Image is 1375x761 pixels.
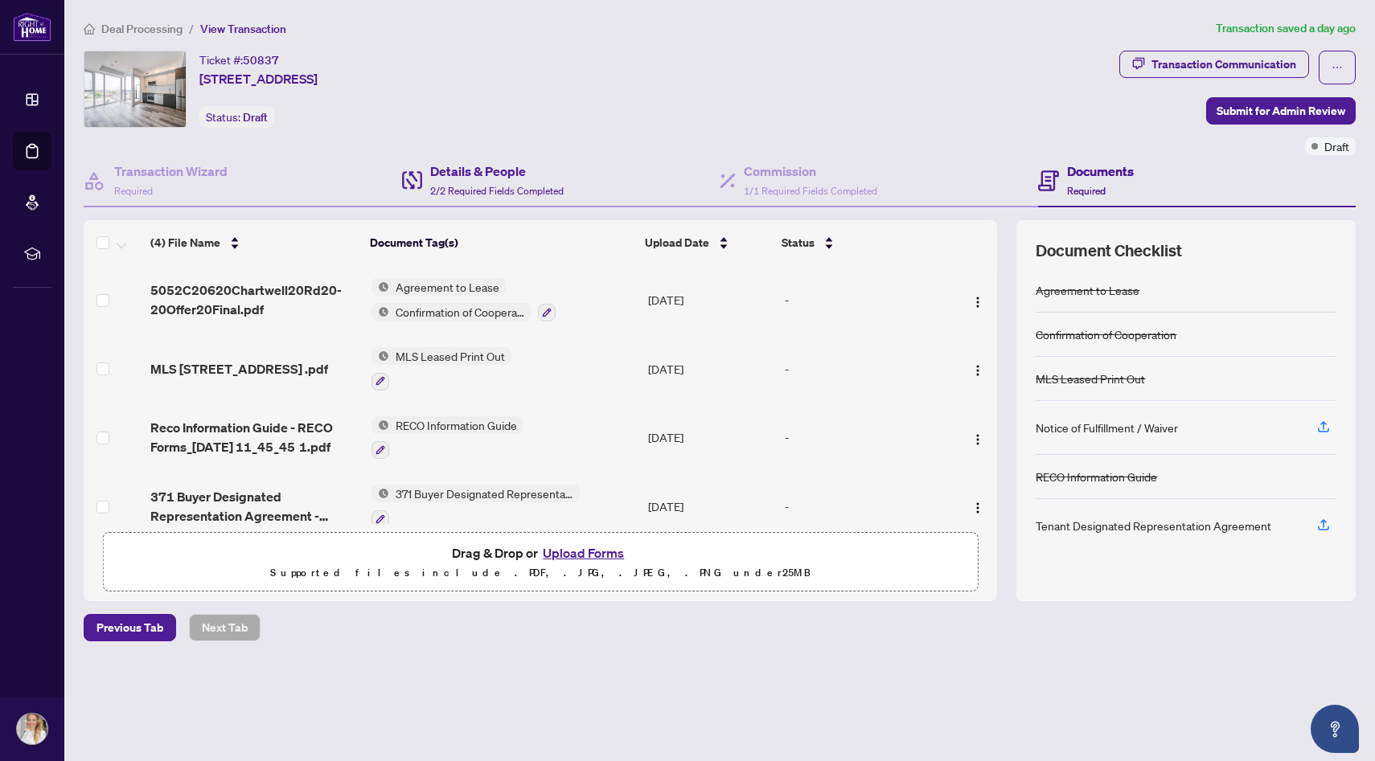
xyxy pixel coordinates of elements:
button: Logo [965,424,991,450]
div: - [785,428,943,446]
div: Status: [199,106,274,128]
img: Status Icon [371,303,389,321]
img: Profile Icon [17,714,47,744]
button: Open asap [1311,705,1359,753]
button: Logo [965,287,991,313]
span: Draft [1324,137,1349,155]
span: 2/2 Required Fields Completed [430,185,564,197]
div: Tenant Designated Representation Agreement [1036,517,1271,534]
td: [DATE] [642,334,778,403]
div: Notice of Fulfillment / Waiver [1036,419,1178,436]
div: - [785,497,943,515]
span: Previous Tab [96,615,163,640]
span: MLS [STREET_ADDRESS] .pdf [150,359,328,378]
li: / [189,19,194,38]
button: Status IconRECO Information Guide [371,416,523,460]
span: Confirmation of Cooperation [389,303,532,321]
td: [DATE] [642,265,778,334]
span: Submit for Admin Review [1217,98,1345,124]
button: Logo [965,356,991,382]
div: MLS Leased Print Out [1036,370,1145,387]
p: Supported files include .PDF, .JPG, .JPEG, .PNG under 25 MB [113,563,967,583]
span: 371 Buyer Designated Representation Agreement - Authority for Purchase or Lease [389,485,580,502]
span: ellipsis [1332,62,1343,73]
span: 1/1 Required Fields Completed [744,185,877,197]
div: Agreement to Lease [1036,281,1139,299]
span: Required [114,185,153,197]
th: Upload Date [638,220,774,265]
img: Logo [971,501,984,514]
div: Transaction Communication [1151,51,1296,77]
div: Confirmation of Cooperation [1036,325,1176,343]
h4: Transaction Wizard [114,162,228,181]
img: Status Icon [371,278,389,296]
span: Document Checklist [1036,239,1182,262]
span: Agreement to Lease [389,278,506,296]
img: Status Icon [371,347,389,365]
span: MLS Leased Print Out [389,347,511,365]
button: Previous Tab [84,614,176,641]
h4: Details & People [430,162,564,181]
span: [STREET_ADDRESS] [199,69,318,88]
span: 371 Buyer Designated Representation Agreement - PropTx-[PERSON_NAME] TRREB _ CLAR _ LSTAR_[DATE] ... [150,487,359,526]
span: Deal Processing [101,22,183,36]
th: Status [775,220,945,265]
img: Status Icon [371,485,389,502]
h4: Documents [1067,162,1134,181]
span: 5052C20620Chartwell20Rd20-20Offer20Final.pdf [150,280,359,319]
th: Document Tag(s) [363,220,638,265]
div: - [785,291,943,309]
button: Status IconAgreement to LeaseStatus IconConfirmation of Cooperation [371,278,556,321]
span: Upload Date [645,234,709,252]
article: Transaction saved a day ago [1216,19,1356,38]
span: home [84,23,95,35]
button: Submit for Admin Review [1206,97,1356,125]
span: Draft [243,110,268,125]
span: Reco Information Guide - RECO Forms_[DATE] 11_45_45 1.pdf [150,418,359,456]
div: - [785,360,943,378]
button: Status IconMLS Leased Print Out [371,347,511,391]
button: Transaction Communication [1119,51,1309,78]
img: Status Icon [371,416,389,434]
img: Logo [971,296,984,309]
img: IMG-W12214540_1.jpg [84,51,186,127]
span: (4) File Name [150,234,220,252]
img: Logo [971,364,984,377]
button: Logo [965,493,991,519]
button: Status Icon371 Buyer Designated Representation Agreement - Authority for Purchase or Lease [371,485,580,528]
button: Next Tab [189,614,261,641]
span: Required [1067,185,1106,197]
div: RECO Information Guide [1036,468,1157,485]
td: [DATE] [642,403,778,473]
th: (4) File Name [144,220,364,265]
div: Ticket #: [199,51,279,69]
td: [DATE] [642,472,778,541]
span: RECO Information Guide [389,416,523,434]
h4: Commission [744,162,877,181]
span: Status [782,234,815,252]
img: logo [13,12,51,42]
span: Drag & Drop or [452,542,629,563]
img: Logo [971,433,984,446]
span: View Transaction [200,22,286,36]
span: 50837 [243,53,279,68]
button: Upload Forms [538,542,629,563]
span: Drag & Drop orUpload FormsSupported files include .PDF, .JPG, .JPEG, .PNG under25MB [104,533,977,592]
